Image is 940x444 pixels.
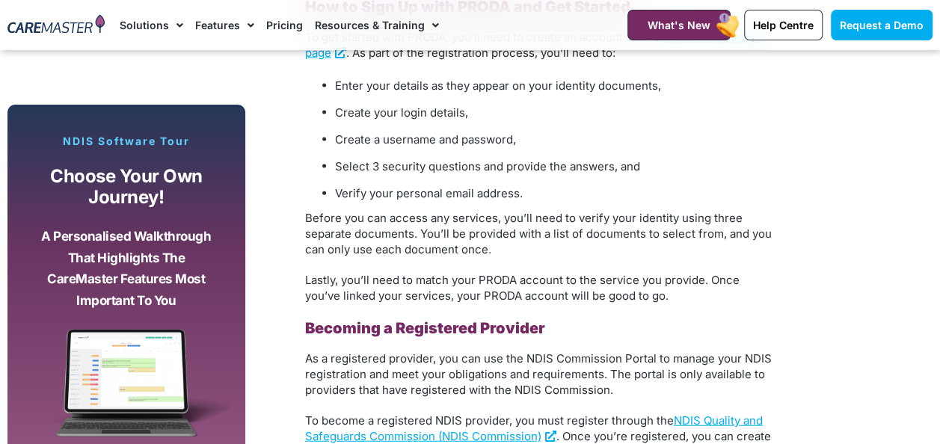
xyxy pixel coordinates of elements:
[22,135,230,148] p: NDIS Software Tour
[335,159,640,173] span: Select 3 security questions and provide the answers, and
[335,186,523,200] span: Verify your personal email address.
[840,19,924,31] span: Request a Demo
[335,105,468,120] span: Create your login details,
[305,413,674,428] span: To become a registered NDIS provider, you must register through the
[346,46,615,60] span: . As part of the registration process, you’ll need to:
[305,30,765,60] a: PRODA registration page
[627,10,731,40] a: What's New
[305,211,772,256] span: Before you can access any services, you’ll need to verify your identity using three separate docu...
[34,166,219,209] p: Choose your own journey!
[34,226,219,311] p: A personalised walkthrough that highlights the CareMaster features most important to you
[648,19,710,31] span: What's New
[753,19,814,31] span: Help Centre
[305,351,772,397] span: As a registered provider, you can use the NDIS Commission Portal to manage your NDIS registration...
[831,10,933,40] a: Request a Demo
[335,132,516,147] span: Create a username and password,
[7,14,105,36] img: CareMaster Logo
[305,319,545,337] b: Becoming a Registered Provider
[305,413,763,443] a: NDIS Quality and Safeguards Commission (NDIS Commission)
[305,273,740,303] span: Lastly, you’ll need to match your PRODA account to the service you provide. Once you’ve linked yo...
[744,10,823,40] a: Help Centre
[335,78,661,93] span: Enter your details as they appear on your identity documents,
